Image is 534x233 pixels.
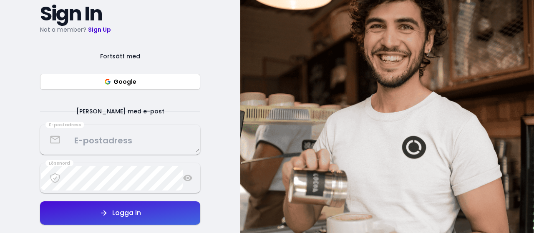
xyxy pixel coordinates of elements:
div: E-postadress [45,122,84,128]
div: Logga in [108,210,141,216]
button: Logga in [40,201,200,225]
span: [PERSON_NAME] med e-post [66,106,174,116]
div: Lösenord [45,160,73,167]
span: Fortsätt med [90,51,150,61]
a: Sign Up [88,25,111,34]
h2: Sign In [40,6,200,21]
p: Not a member? [40,25,200,35]
button: Google [40,74,200,90]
